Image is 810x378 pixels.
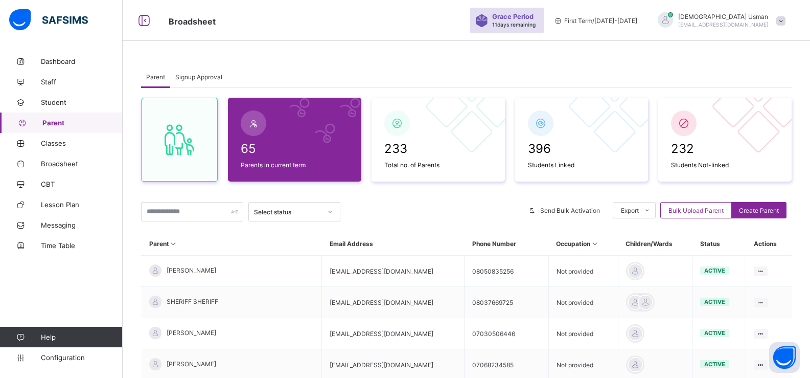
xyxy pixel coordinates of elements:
[41,98,123,106] span: Student
[692,232,746,256] th: Status
[322,256,465,287] td: [EMAIL_ADDRESS][DOMAIN_NAME]
[41,180,123,188] span: CBT
[739,207,779,214] span: Create Parent
[41,241,123,250] span: Time Table
[647,12,791,29] div: Muhammad Usman
[41,353,122,362] span: Configuration
[41,78,123,86] span: Staff
[540,207,600,214] span: Send Bulk Activation
[769,342,800,373] button: Open asap
[322,318,465,349] td: [EMAIL_ADDRESS][DOMAIN_NAME]
[548,318,618,349] td: Not provided
[384,141,492,156] span: 233
[668,207,724,214] span: Bulk Upload Parent
[9,9,88,31] img: safsims
[169,240,178,248] i: Sort in Ascending Order
[384,161,492,169] span: Total no. of Parents
[41,221,123,229] span: Messaging
[175,73,222,81] span: Signup Approval
[671,161,779,169] span: Students Not-linked
[465,232,549,256] th: Phone Number
[41,160,123,168] span: Broadsheet
[704,298,725,305] span: active
[142,232,322,256] th: Parent
[241,161,349,169] span: Parents in current term
[169,16,216,27] span: Broadsheet
[554,17,637,25] span: session/term information
[548,232,618,256] th: Occupation
[146,73,165,81] span: Parent
[548,287,618,318] td: Not provided
[465,256,549,287] td: 08050835256
[42,119,123,127] span: Parent
[241,141,349,156] span: 65
[167,329,216,337] span: [PERSON_NAME]
[322,287,465,318] td: [EMAIL_ADDRESS][DOMAIN_NAME]
[621,207,639,214] span: Export
[548,256,618,287] td: Not provided
[528,161,636,169] span: Students Linked
[41,57,123,65] span: Dashboard
[618,232,692,256] th: Children/Wards
[465,318,549,349] td: 07030506446
[528,141,636,156] span: 396
[671,141,779,156] span: 232
[167,298,218,305] span: SHERIFF SHERIFF
[167,266,216,274] span: [PERSON_NAME]
[465,287,549,318] td: 08037669725
[41,201,123,209] span: Lesson Plan
[492,13,534,20] span: Grace Period
[475,14,488,27] img: sticker-purple.71386a28dfed39d6af7621340158ba97.svg
[590,240,599,248] i: Sort in Ascending Order
[41,333,122,341] span: Help
[322,232,465,256] th: Email Address
[678,21,769,28] span: [EMAIL_ADDRESS][DOMAIN_NAME]
[678,13,769,20] span: [DEMOGRAPHIC_DATA] Usman
[167,360,216,368] span: [PERSON_NAME]
[254,208,321,216] div: Select status
[704,361,725,368] span: active
[41,139,123,147] span: Classes
[704,329,725,337] span: active
[704,267,725,274] span: active
[746,232,792,256] th: Actions
[492,21,536,28] span: 11 days remaining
